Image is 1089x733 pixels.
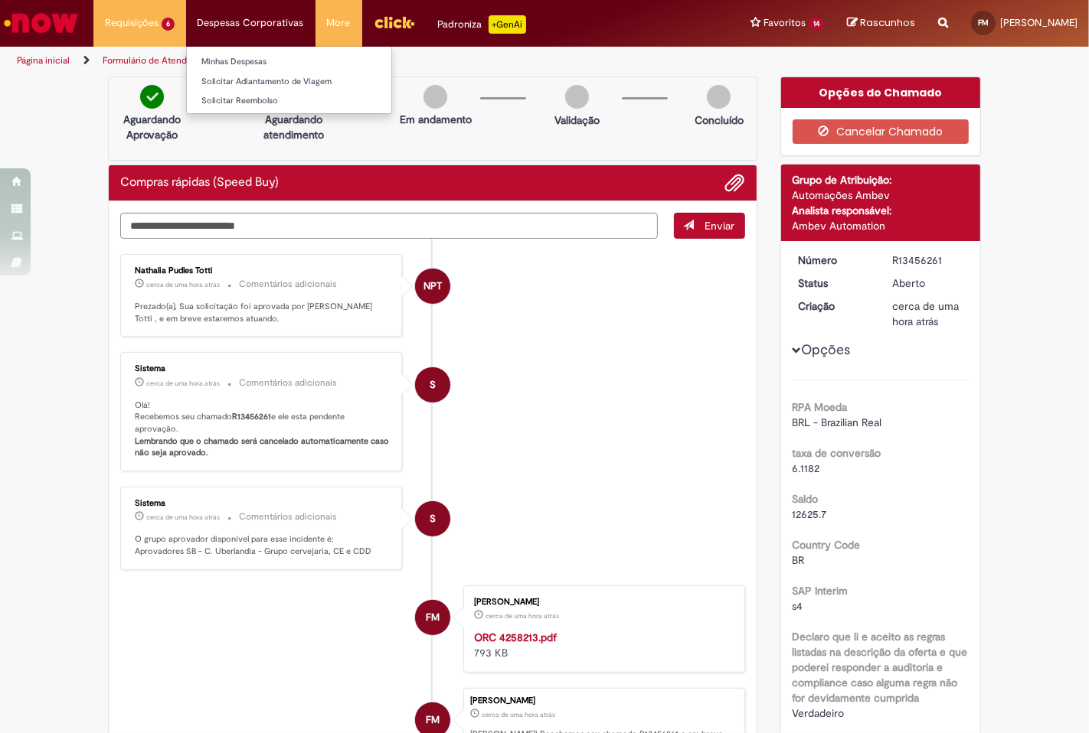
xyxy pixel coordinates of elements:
[257,112,331,142] p: Aguardando atendimento
[135,364,390,373] div: Sistema
[793,218,970,233] div: Ambev Automation
[400,112,472,127] p: Em andamento
[892,298,963,329] div: 28/08/2025 09:38:48
[438,15,526,34] div: Padroniza
[892,252,963,268] div: R13456261
[793,119,970,144] button: Cancelar Chamado
[474,598,729,607] div: [PERSON_NAME]
[470,696,737,705] div: [PERSON_NAME]
[1000,16,1078,29] span: [PERSON_NAME]
[415,600,450,635] div: Felix Antonio Blanco Morales
[120,213,658,239] textarea: Digite sua mensagem aqui...
[140,85,164,109] img: check-circle-green.png
[554,112,600,128] p: Validação
[486,611,559,621] time: 28/08/2025 09:38:38
[793,400,848,414] b: RPA Moeda
[892,275,963,291] div: Aberto
[105,15,159,31] span: Requisições
[764,15,806,31] span: Favoritos
[793,172,970,187] div: Grupo de Atribuição:
[17,54,70,67] a: Página inicial
[146,379,220,388] time: 28/08/2025 09:39:01
[135,499,390,508] div: Sistema
[892,299,959,328] time: 28/08/2025 09:38:48
[674,213,745,239] button: Enviar
[847,16,915,31] a: Rascunhos
[146,280,220,289] time: 28/08/2025 09:41:36
[793,630,968,705] b: Declaro que li e aceito as regras listadas na descrição da oferta e que poderei responder a audit...
[239,510,337,523] small: Comentários adicionais
[695,112,744,128] p: Concluído
[146,280,220,289] span: cerca de uma hora atrás
[793,599,803,613] span: s4
[187,93,391,109] a: Solicitar Reembolso
[892,299,959,328] span: cerca de uma hora atrás
[187,54,391,70] a: Minhas Despesas
[707,85,731,109] img: img-circle-grey.png
[135,301,390,324] p: Prezado(a), Sua solicitação foi aprovada por [PERSON_NAME] Totti , e em breve estaremos atuando.
[809,18,824,31] span: 14
[430,500,436,537] span: S
[482,710,555,719] time: 28/08/2025 09:38:48
[415,367,450,402] div: System
[186,46,392,114] ul: Despesas Corporativas
[415,269,450,304] div: Nathalia Pudles Totti
[565,85,589,109] img: img-circle-grey.png
[198,15,304,31] span: Despesas Corporativas
[793,538,861,552] b: Country Code
[793,492,819,506] b: Saldo
[415,501,450,536] div: System
[793,706,845,720] span: Verdadeiro
[787,298,881,314] dt: Criação
[135,399,390,460] p: Olá! Recebemos seu chamado e ele esta pendente aprovação.
[787,252,881,268] dt: Número
[793,553,805,567] span: BR
[978,18,989,28] span: FM
[120,176,279,190] h2: Compras rápidas (Speed Buy) Histórico de tíquete
[327,15,351,31] span: More
[860,15,915,30] span: Rascunhos
[146,379,220,388] span: cerca de uma hora atrás
[793,507,827,521] span: 12625.7
[781,77,981,108] div: Opções do Chamado
[374,11,415,34] img: click_logo_yellow_360x200.png
[146,513,220,522] span: cerca de uma hora atrás
[474,630,729,660] div: 793 KB
[135,533,390,557] p: O grupo aprovador disponível para esse incidente é: Aprovadores SB - C. Uberlandia - Grupo cervej...
[793,203,970,218] div: Analista responsável:
[489,15,526,34] p: +GenAi
[187,73,391,90] a: Solicitar Adiantamento de Viagem
[423,268,442,305] span: NPT
[239,376,337,389] small: Comentários adicionais
[135,266,390,275] div: Nathalia Pudles Totti
[115,112,189,142] p: Aguardando Aprovação
[11,47,715,75] ul: Trilhas de página
[474,630,557,644] a: ORC 4258213.pdf
[793,461,820,475] span: 6.1182
[486,611,559,621] span: cerca de uma hora atrás
[162,18,175,31] span: 6
[793,415,882,429] span: BRL - Brazilian Real
[2,8,80,38] img: ServiceNow
[725,173,745,193] button: Adicionar anexos
[793,187,970,203] div: Automações Ambev
[239,278,337,291] small: Comentários adicionais
[232,411,271,422] b: R13456261
[482,710,555,719] span: cerca de uma hora atrás
[430,366,436,403] span: S
[793,584,849,598] b: SAP Interim
[135,435,391,459] b: Lembrando que o chamado será cancelado automaticamente caso não seja aprovado.
[705,219,735,233] span: Enviar
[426,599,440,636] span: FM
[793,446,881,460] b: taxa de conversão
[787,275,881,291] dt: Status
[146,513,220,522] time: 28/08/2025 09:38:56
[423,85,447,109] img: img-circle-grey.png
[103,54,216,67] a: Formulário de Atendimento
